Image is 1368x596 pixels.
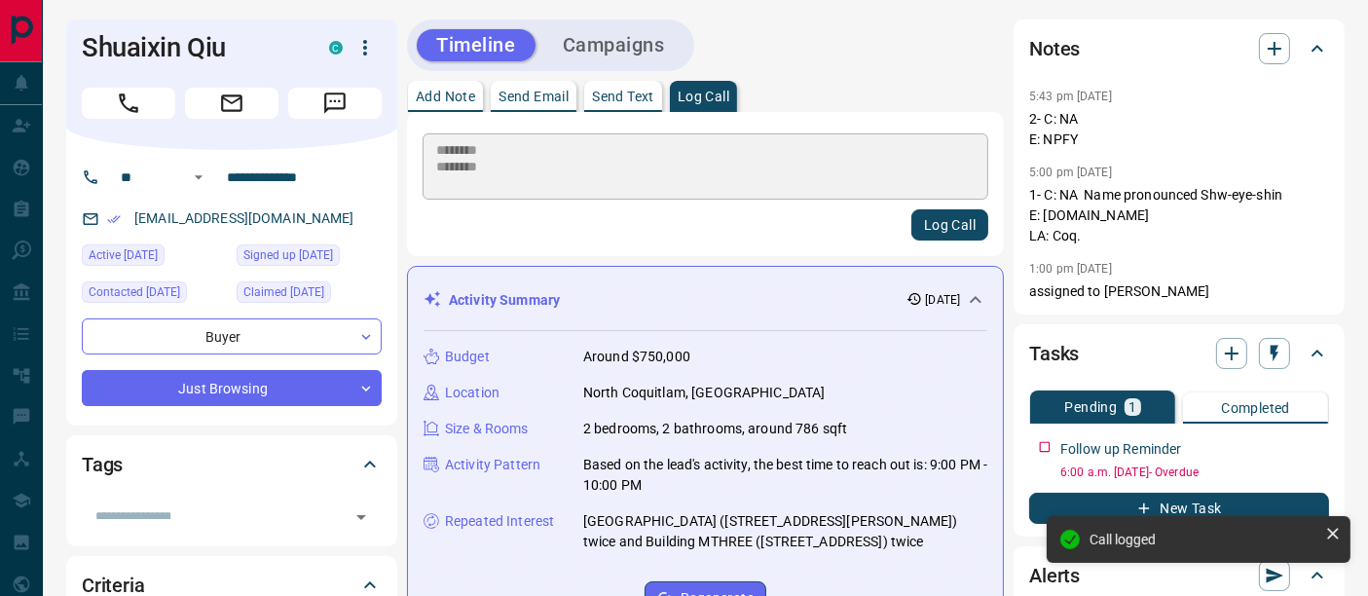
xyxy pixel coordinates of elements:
p: 2- C: NA E: NPFY [1029,109,1329,150]
p: 5:43 pm [DATE] [1029,90,1112,103]
p: Repeated Interest [445,511,554,532]
p: Based on the lead's activity, the best time to reach out is: 9:00 PM - 10:00 PM [583,455,987,496]
p: 1:00 pm [DATE] [1029,262,1112,276]
p: Budget [445,347,490,367]
div: Just Browsing [82,370,382,406]
p: Log Call [678,90,729,103]
p: Add Note [416,90,475,103]
span: Contacted [DATE] [89,282,180,302]
a: [EMAIL_ADDRESS][DOMAIN_NAME] [134,210,354,226]
p: Send Email [499,90,569,103]
div: Wed Oct 08 2025 [82,244,227,272]
p: Location [445,383,499,403]
p: 1- C: NA Name pronounced Shw-eye-shin E: [DOMAIN_NAME] LA: Coq. [1029,185,1329,246]
p: Follow up Reminder [1060,439,1181,460]
p: assigned to [PERSON_NAME] [1029,281,1329,302]
div: Activity Summary[DATE] [424,282,987,318]
div: Wed Oct 08 2025 [237,281,382,309]
svg: Email Verified [107,212,121,226]
p: 2 bedrooms, 2 bathrooms, around 786 sqft [583,419,847,439]
span: Email [185,88,278,119]
p: Activity Pattern [445,455,540,475]
p: [GEOGRAPHIC_DATA] ([STREET_ADDRESS][PERSON_NAME]) twice and Building MTHREE ([STREET_ADDRESS]) twice [583,511,987,552]
p: 6:00 a.m. [DATE] - Overdue [1060,464,1329,481]
span: Claimed [DATE] [243,282,324,302]
div: Call logged [1090,532,1317,547]
p: Activity Summary [449,290,560,311]
p: Completed [1221,401,1290,415]
div: Tasks [1029,330,1329,377]
button: Open [348,503,375,531]
span: Message [288,88,382,119]
p: Around $750,000 [583,347,690,367]
h2: Notes [1029,33,1080,64]
h2: Tags [82,449,123,480]
div: Fri Oct 10 2025 [82,281,227,309]
div: Buyer [82,318,382,354]
h2: Alerts [1029,560,1080,591]
p: [DATE] [926,291,961,309]
button: Open [187,166,210,189]
div: condos.ca [329,41,343,55]
p: North Coquitlam, [GEOGRAPHIC_DATA] [583,383,825,403]
span: Signed up [DATE] [243,245,333,265]
button: Timeline [417,29,536,61]
h2: Tasks [1029,338,1079,369]
div: Sat Sep 06 2025 [237,244,382,272]
h1: Shuaixin Qiu [82,32,300,63]
p: Pending [1065,400,1118,414]
button: Campaigns [543,29,684,61]
p: Send Text [592,90,654,103]
button: Log Call [911,209,988,241]
button: New Task [1029,493,1329,524]
div: Notes [1029,25,1329,72]
p: 5:00 pm [DATE] [1029,166,1112,179]
div: Tags [82,441,382,488]
span: Call [82,88,175,119]
p: 1 [1128,400,1136,414]
span: Active [DATE] [89,245,158,265]
p: Size & Rooms [445,419,529,439]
